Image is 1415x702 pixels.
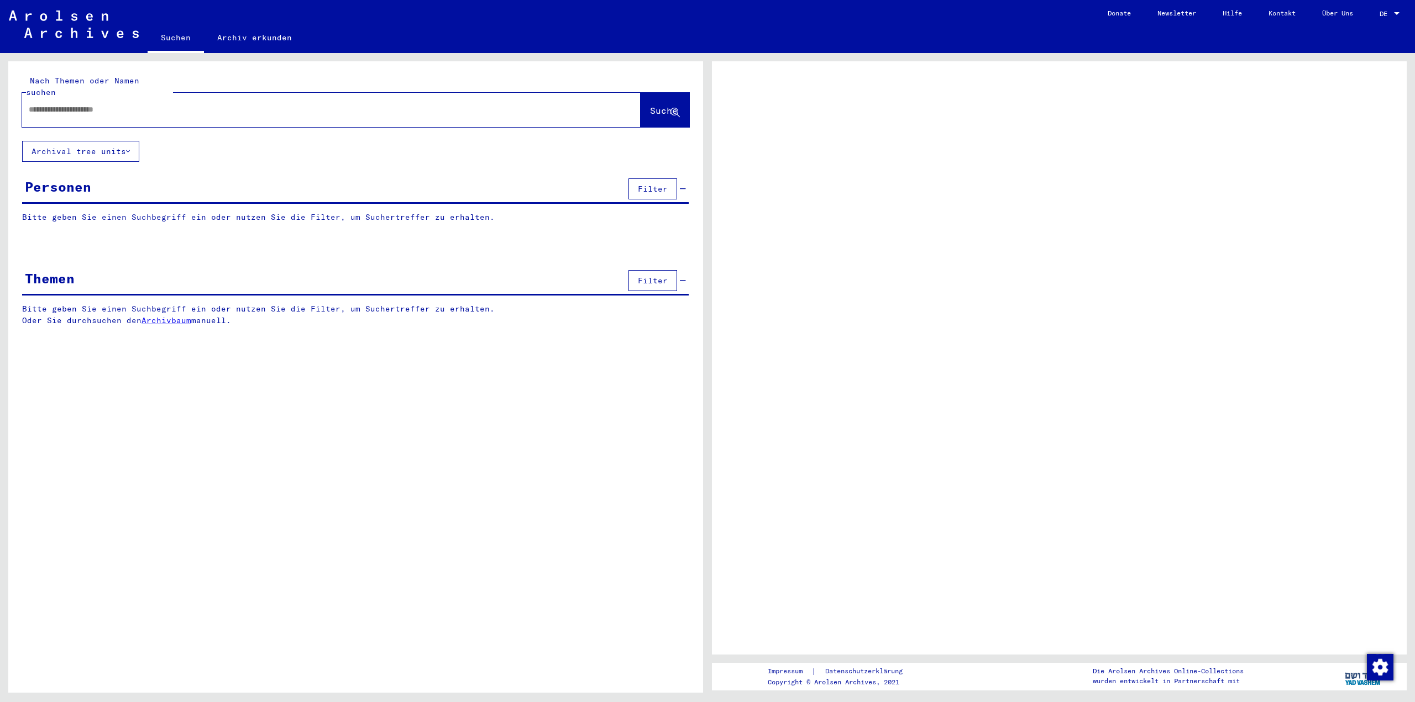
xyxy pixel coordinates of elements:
[768,666,811,677] a: Impressum
[204,24,305,51] a: Archiv erkunden
[638,184,668,194] span: Filter
[1380,10,1392,18] span: DE
[148,24,204,53] a: Suchen
[628,178,677,199] button: Filter
[26,76,139,97] mat-label: Nach Themen oder Namen suchen
[638,276,668,286] span: Filter
[628,270,677,291] button: Filter
[141,315,191,325] a: Archivbaum
[816,666,916,677] a: Datenschutzerklärung
[9,10,139,38] img: Arolsen_neg.svg
[25,268,75,288] div: Themen
[25,177,91,197] div: Personen
[768,677,916,687] p: Copyright © Arolsen Archives, 2021
[1093,666,1244,676] p: Die Arolsen Archives Online-Collections
[1367,654,1393,680] img: Zustimmung ändern
[1343,662,1384,690] img: yv_logo.png
[641,93,689,127] button: Suche
[22,141,139,162] button: Archival tree units
[22,303,689,326] p: Bitte geben Sie einen Suchbegriff ein oder nutzen Sie die Filter, um Suchertreffer zu erhalten. O...
[22,212,689,223] p: Bitte geben Sie einen Suchbegriff ein oder nutzen Sie die Filter, um Suchertreffer zu erhalten.
[1093,676,1244,686] p: wurden entwickelt in Partnerschaft mit
[768,666,916,677] div: |
[650,105,678,116] span: Suche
